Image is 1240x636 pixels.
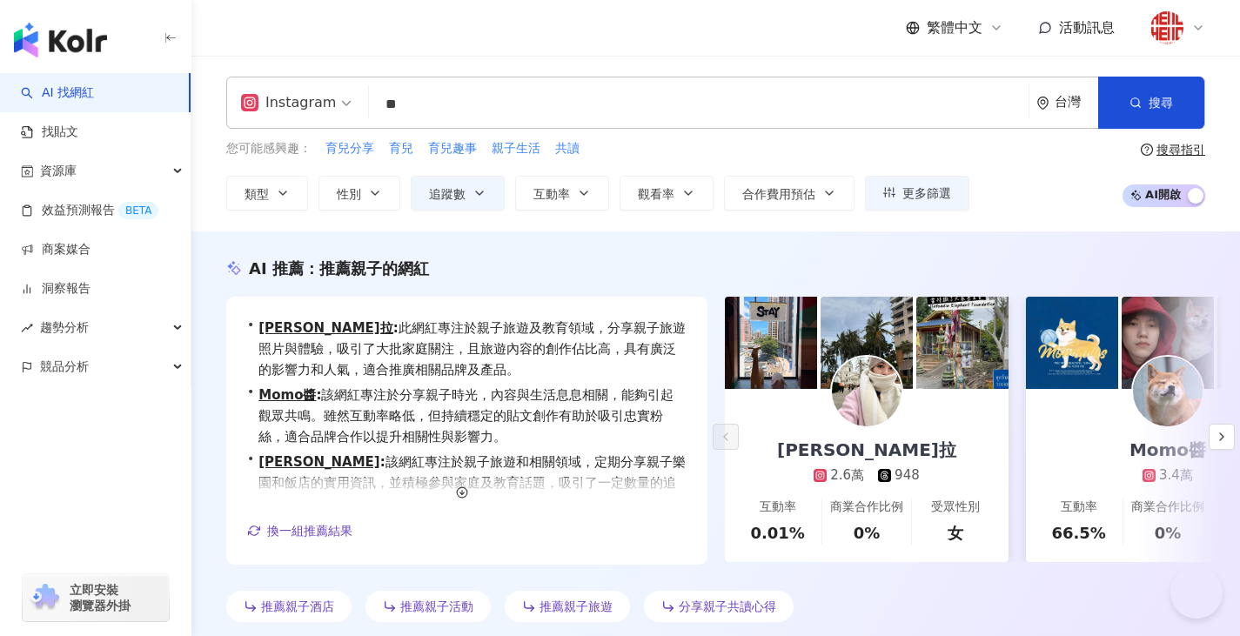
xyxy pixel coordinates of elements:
[1131,499,1204,516] div: 商業合作比例
[1098,77,1204,129] button: 搜尋
[245,187,269,201] span: 類型
[724,176,855,211] button: 合作費用預估
[241,89,336,117] div: Instagram
[927,18,982,37] span: 繁體中文
[337,187,361,201] span: 性別
[1026,297,1118,389] img: post-image
[742,187,815,201] span: 合作費用預估
[1156,143,1205,157] div: 搜尋指引
[931,499,980,516] div: 受眾性別
[1059,19,1115,36] span: 活動訊息
[325,140,374,157] span: 育兒分享
[319,259,429,278] span: 推薦親子的網紅
[14,23,107,57] img: logo
[1122,297,1214,389] img: post-image
[429,187,466,201] span: 追蹤數
[725,297,817,389] img: post-image
[1061,499,1097,516] div: 互動率
[555,140,580,157] span: 共讀
[316,387,321,403] span: :
[865,176,969,211] button: 更多篩選
[1112,438,1223,462] div: Momo醬
[1055,95,1098,110] div: 台灣
[427,139,478,158] button: 育兒趣事
[638,187,674,201] span: 觀看率
[540,599,613,613] span: 推薦親子旅遊
[760,499,796,516] div: 互動率
[393,320,399,336] span: :
[515,176,609,211] button: 互動率
[226,176,308,211] button: 類型
[318,176,400,211] button: 性別
[258,318,687,380] span: 此網紅專注於親子旅遊及教育領域，分享親子旅遊照片與體驗，吸引了大批家庭關注，且旅遊內容的創作佔比高，具有廣泛的影響力和人氣，適合推廣相關品牌及產品。
[258,454,379,470] a: [PERSON_NAME]
[23,574,169,621] a: chrome extension立即安裝 瀏覽器外掛
[533,187,570,201] span: 互動率
[21,202,158,219] a: 效益預測報告BETA
[916,297,1009,389] img: post-image
[1159,466,1193,485] div: 3.4萬
[21,84,94,102] a: searchAI 找網紅
[70,582,131,613] span: 立即安裝 瀏覽器外掛
[21,241,90,258] a: 商案媒合
[40,308,89,347] span: 趨勢分析
[428,140,477,157] span: 育兒趣事
[620,176,714,211] button: 觀看率
[760,438,974,462] div: [PERSON_NAME]拉
[1170,566,1223,619] iframe: Help Scout Beacon - Open
[1051,522,1105,544] div: 66.5%
[854,522,881,544] div: 0%
[40,347,89,386] span: 競品分析
[380,454,385,470] span: :
[750,522,804,544] div: 0.01%
[389,140,413,157] span: 育兒
[28,584,62,612] img: chrome extension
[491,139,541,158] button: 親子生活
[388,139,414,158] button: 育兒
[21,280,90,298] a: 洞察報告
[247,452,687,514] div: •
[21,124,78,141] a: 找貼文
[258,387,316,403] a: Momo醬
[492,140,540,157] span: 親子生活
[247,318,687,380] div: •
[1036,97,1049,110] span: environment
[258,385,687,447] span: 該網紅專注於分享親子時光，內容與生活息息相關，能夠引起觀眾共鳴。雖然互動率略低，但持續穩定的貼文創作有助於吸引忠實粉絲，適合品牌合作以提升相關性與影響力。
[249,258,429,279] div: AI 推薦 ：
[21,322,33,334] span: rise
[830,499,903,516] div: 商業合作比例
[267,524,352,538] span: 換一組推薦結果
[325,139,375,158] button: 育兒分享
[226,140,312,157] span: 您可能感興趣：
[258,452,687,514] span: 該網紅專注於親子旅遊和相關領域，定期分享親子樂園和飯店的實用資訊，並積極參與家庭及教育話題，吸引了一定數量的追隨者，能夠有效影響家庭及親子消費者的選擇。
[821,297,913,389] img: post-image
[895,466,920,485] div: 948
[247,385,687,447] div: •
[725,389,1009,562] a: [PERSON_NAME]拉2.6萬948互動率0.01%商業合作比例0%受眾性別女
[1149,96,1173,110] span: 搜尋
[832,357,902,426] img: KOL Avatar
[902,186,951,200] span: 更多篩選
[1150,11,1183,44] img: %E5%A5%BD%E4%BA%8Blogo20180824.png
[261,599,334,613] span: 推薦親子酒店
[411,176,505,211] button: 追蹤數
[40,151,77,191] span: 資源庫
[1133,357,1203,426] img: KOL Avatar
[554,139,580,158] button: 共讀
[1141,144,1153,156] span: question-circle
[1155,522,1182,544] div: 0%
[679,599,776,613] span: 分享親子共讀心得
[830,466,864,485] div: 2.6萬
[247,518,353,544] button: 換一組推薦結果
[948,522,963,544] div: 女
[258,320,392,336] a: [PERSON_NAME]拉
[400,599,473,613] span: 推薦親子活動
